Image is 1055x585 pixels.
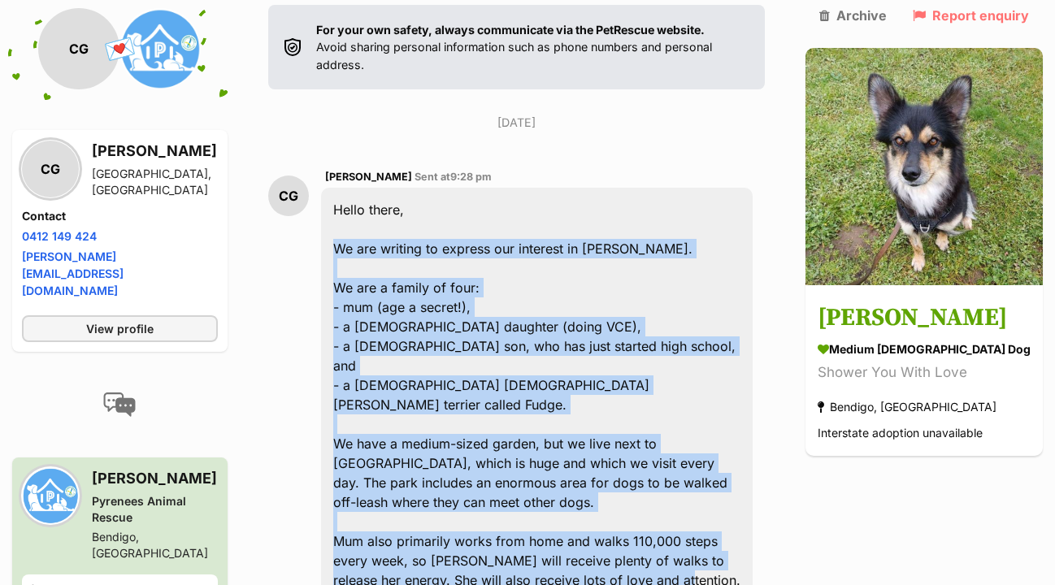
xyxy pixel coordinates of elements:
[818,340,1031,357] div: medium [DEMOGRAPHIC_DATA] Dog
[316,23,705,37] strong: For your own safety, always communicate via the PetRescue website.
[92,140,218,162] h3: [PERSON_NAME]
[450,171,492,183] span: 9:28 pm
[22,467,79,524] img: Pyrenees Animal Rescue profile pic
[22,141,79,197] div: CG
[268,114,765,131] p: [DATE]
[805,288,1043,456] a: [PERSON_NAME] medium [DEMOGRAPHIC_DATA] Dog Shower You With Love Bendigo, [GEOGRAPHIC_DATA] Inter...
[103,392,136,417] img: conversation-icon-4a6f8262b818ee0b60e3300018af0b2d0b884aa5de6e9bcb8d3d4eeb1a70a7c4.svg
[102,32,138,67] span: 💌
[818,426,983,440] span: Interstate adoption unavailable
[38,8,119,89] div: CG
[818,396,996,418] div: Bendigo, [GEOGRAPHIC_DATA]
[268,175,309,216] div: CG
[805,47,1043,284] img: Sadie
[92,467,218,490] h3: [PERSON_NAME]
[92,166,218,198] div: [GEOGRAPHIC_DATA], [GEOGRAPHIC_DATA]
[316,21,749,73] p: Avoid sharing personal information such as phone numbers and personal address.
[819,8,887,23] a: Archive
[22,249,124,297] a: [PERSON_NAME][EMAIL_ADDRESS][DOMAIN_NAME]
[415,171,492,183] span: Sent at
[325,171,412,183] span: [PERSON_NAME]
[818,300,1031,336] h3: [PERSON_NAME]
[119,8,201,89] img: Pyrenees Animal Rescue profile pic
[92,529,218,561] div: Bendigo, [GEOGRAPHIC_DATA]
[22,208,218,224] h4: Contact
[86,320,154,337] span: View profile
[92,493,218,526] div: Pyrenees Animal Rescue
[22,315,218,342] a: View profile
[22,229,97,243] a: 0412 149 424
[913,8,1029,23] a: Report enquiry
[818,362,1031,383] div: Shower You With Love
